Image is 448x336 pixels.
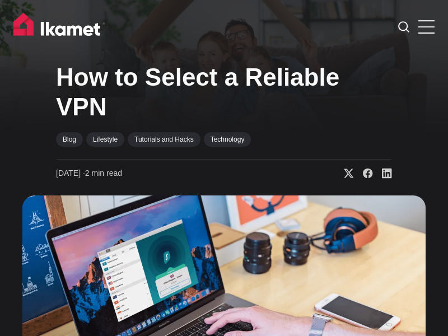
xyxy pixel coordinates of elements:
[56,168,122,179] time: 2 min read
[56,169,85,178] span: [DATE] ∙
[354,168,373,179] a: Share on Facebook
[56,132,83,147] a: Blog
[373,168,392,179] a: Share on Linkedin
[335,168,354,179] a: Share on X
[128,132,200,147] a: Tutorials and Hacks
[204,132,251,147] a: Technology
[13,13,105,41] img: Ikamet home
[56,63,392,122] h1: How to Select a Reliable VPN
[86,132,124,147] a: Lifestyle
